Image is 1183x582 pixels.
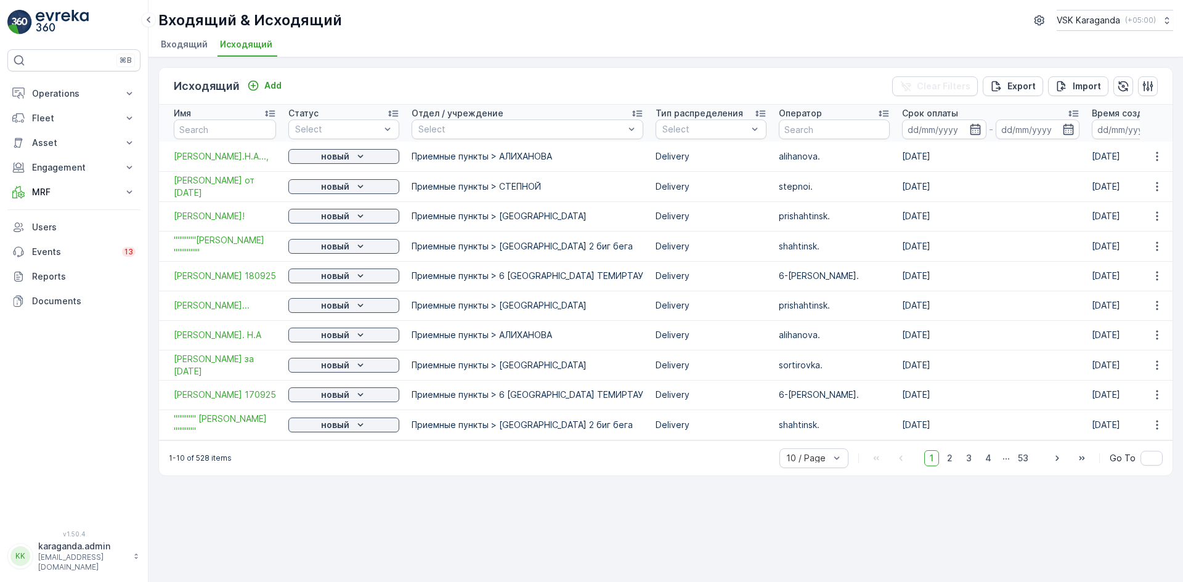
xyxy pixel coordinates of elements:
[996,119,1080,139] input: dd/mm/yyyy
[288,328,399,342] button: новый
[158,10,342,30] p: Входящий & Исходящий
[288,239,399,254] button: новый
[656,270,766,282] p: Delivery
[412,270,643,282] p: Приемные пункты > 6 [GEOGRAPHIC_DATA] ТЕМИРТАУ
[32,87,116,100] p: Operations
[412,389,643,401] p: Приемные пункты > 6 [GEOGRAPHIC_DATA] ТЕМИРТАУ
[288,209,399,224] button: новый
[120,55,132,65] p: ⌘B
[779,359,890,371] p: sortirovka.
[174,353,276,378] span: [PERSON_NAME] за [DATE]
[896,171,1086,201] td: [DATE]
[7,180,140,204] button: MRF
[656,419,766,431] p: Delivery
[7,81,140,106] button: Operations
[7,264,140,289] a: Reports
[1125,15,1156,25] p: ( +05:00 )
[1012,450,1034,466] span: 53
[174,119,276,139] input: Search
[1073,80,1101,92] p: Import
[174,174,276,199] a: Инна Ли от 18.09.2025
[7,155,140,180] button: Engagement
[896,291,1086,320] td: [DATE]
[32,186,116,198] p: MRF
[174,389,276,401] a: Бабкина Елена 170925
[321,210,349,222] p: новый
[412,329,643,341] p: Приемные пункты > АЛИХАНОВА
[288,387,399,402] button: новый
[779,210,890,222] p: prishahtinsk.
[412,240,643,253] p: Приемные пункты > [GEOGRAPHIC_DATA] 2 биг бега
[7,215,140,240] a: Users
[779,270,890,282] p: 6-[PERSON_NAME].
[896,350,1086,380] td: [DATE]
[38,552,127,572] p: [EMAIL_ADDRESS][DOMAIN_NAME]
[412,180,643,193] p: Приемные пункты > СТЕПНОЙ
[321,419,349,431] p: новый
[917,80,970,92] p: Clear Filters
[288,418,399,432] button: новый
[7,10,32,34] img: logo
[288,298,399,313] button: новый
[1048,76,1108,96] button: Import
[321,180,349,193] p: новый
[288,269,399,283] button: новый
[174,78,240,95] p: Исходящий
[412,150,643,163] p: Приемные пункты > АЛИХАНОВА
[174,174,276,199] span: [PERSON_NAME] от [DATE]
[32,270,136,283] p: Reports
[174,389,276,401] span: [PERSON_NAME] 170925
[1057,10,1173,31] button: VSK Karaganda(+05:00)
[1110,452,1136,464] span: Go To
[656,389,766,401] p: Delivery
[418,123,624,135] p: Select
[7,131,140,155] button: Asset
[896,380,1086,410] td: [DATE]
[989,122,993,137] p: -
[779,389,890,401] p: 6-[PERSON_NAME].
[924,450,939,466] span: 1
[220,38,272,51] span: Исходящий
[896,320,1086,350] td: [DATE]
[174,107,191,119] p: Имя
[174,270,276,282] span: [PERSON_NAME] 180925
[174,329,276,341] span: [PERSON_NAME]. Н.А
[32,137,116,149] p: Asset
[1092,107,1163,119] p: Время создания
[412,299,643,312] p: Приемные пункты > [GEOGRAPHIC_DATA]
[174,150,276,163] a: Смирнова.Н.А...,
[174,413,276,437] span: """""" [PERSON_NAME] """"""
[662,123,747,135] p: Select
[32,221,136,233] p: Users
[295,123,380,135] p: Select
[174,210,276,222] a: Татьяна.!
[1092,119,1176,139] input: dd/mm/yyyy
[264,79,282,92] p: Add
[174,329,276,341] a: Смирнова. Н.А
[656,107,743,119] p: Тип распределения
[412,210,643,222] p: Приемные пункты > [GEOGRAPHIC_DATA]
[896,410,1086,440] td: [DATE]
[32,295,136,307] p: Documents
[896,261,1086,291] td: [DATE]
[779,107,822,119] p: Оператор
[161,38,208,51] span: Входящий
[1007,80,1036,92] p: Export
[36,10,89,34] img: logo_light-DOdMpM7g.png
[896,231,1086,261] td: [DATE]
[321,359,349,371] p: новый
[656,180,766,193] p: Delivery
[174,234,276,259] span: """"""[PERSON_NAME] """""""
[169,453,232,463] p: 1-10 of 528 items
[10,546,30,566] div: KK
[174,234,276,259] a: """"""Танзиля Хисамеева """""""
[779,180,890,193] p: stepnoi.
[7,289,140,313] a: Documents
[656,210,766,222] p: Delivery
[1057,14,1120,26] p: VSK Karaganda
[288,358,399,373] button: новый
[902,107,958,119] p: Срок оплаты
[961,450,977,466] span: 3
[412,419,643,431] p: Приемные пункты > [GEOGRAPHIC_DATA] 2 биг бега
[321,240,349,253] p: новый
